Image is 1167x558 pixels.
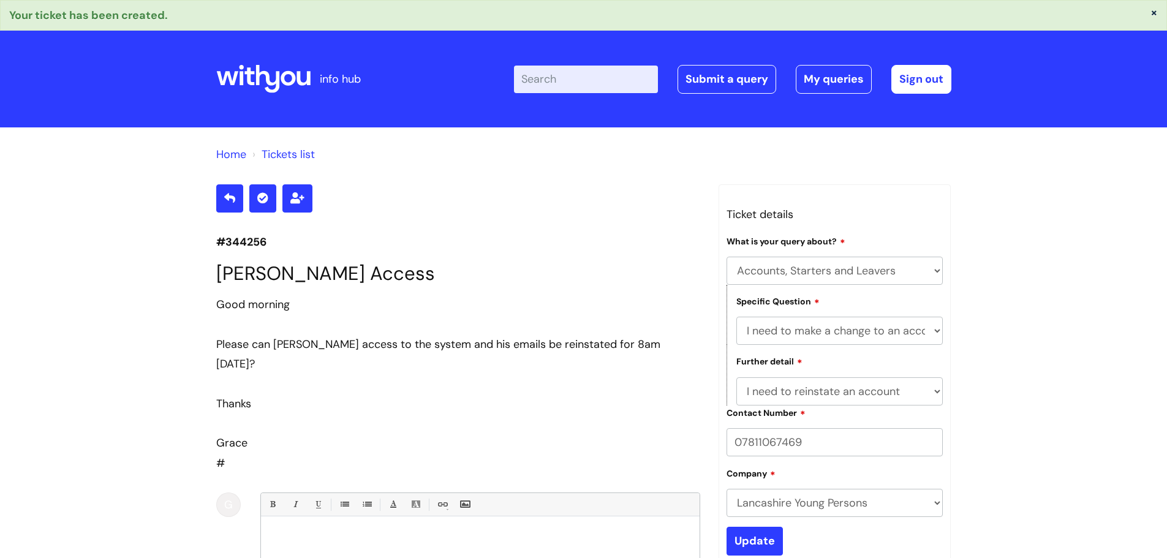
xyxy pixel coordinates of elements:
[216,334,700,374] div: Please can [PERSON_NAME] access to the system and his emails be reinstated for 8am [DATE]?
[216,295,700,473] div: #
[736,355,803,367] label: Further detail
[216,433,700,453] div: Grace
[408,497,423,512] a: Back Color
[216,394,700,413] div: Thanks
[287,497,303,512] a: Italic (Ctrl-I)
[891,65,951,93] a: Sign out
[385,497,401,512] a: Font Color
[727,205,943,224] h3: Ticket details
[310,497,325,512] a: Underline(Ctrl-U)
[457,497,472,512] a: Insert Image...
[336,497,352,512] a: • Unordered List (Ctrl-Shift-7)
[320,69,361,89] p: info hub
[216,295,700,314] div: Good morning
[727,467,776,479] label: Company
[216,262,700,285] h1: [PERSON_NAME] Access
[1150,7,1158,18] button: ×
[727,527,783,555] input: Update
[249,145,315,164] li: Tickets list
[796,65,872,93] a: My queries
[514,65,951,93] div: | -
[678,65,776,93] a: Submit a query
[265,497,280,512] a: Bold (Ctrl-B)
[727,235,845,247] label: What is your query about?
[216,147,246,162] a: Home
[514,66,658,92] input: Search
[216,232,700,252] p: #344256
[262,147,315,162] a: Tickets list
[216,492,241,517] div: G
[727,406,806,418] label: Contact Number
[216,145,246,164] li: Solution home
[434,497,450,512] a: Link
[359,497,374,512] a: 1. Ordered List (Ctrl-Shift-8)
[736,295,820,307] label: Specific Question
